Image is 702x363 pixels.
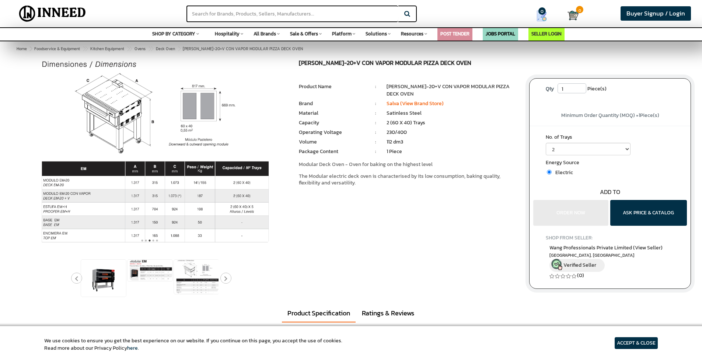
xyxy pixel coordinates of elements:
span: Deck Oven [156,46,175,52]
img: SALVA EM-20 MODULAR PIZZA DECK OVEN [174,260,219,294]
a: Wang Professionals Private Limited (View Seller) [GEOGRAPHIC_DATA], [GEOGRAPHIC_DATA] Verified Se... [549,244,671,272]
li: Capacity [299,119,364,127]
li: Brand [299,100,364,107]
li: 112 dm3 [387,138,518,146]
label: No. of Trays [546,134,674,143]
label: Energy Source [546,159,674,168]
li: Product Name [299,83,364,90]
a: Home [15,44,28,53]
span: Ovens [135,46,146,52]
a: POST TENDER [440,30,469,37]
button: 4 [151,237,155,244]
img: Show My Quotes [536,10,547,21]
a: Cart 0 [567,7,574,24]
button: 5 [155,237,159,244]
span: Wang Professionals Private Limited [549,244,663,252]
p: The Modular electric deck oven is characterised by its low consumption, baking quality, flexibili... [299,173,518,186]
span: Kitchen Equipment [90,46,124,52]
a: Product Specification [282,305,356,322]
button: ASK PRICE & CATALOG [610,200,687,226]
button: 2 [144,237,148,244]
li: Material [299,110,364,117]
span: > [29,46,32,52]
li: Satinless Steel [387,110,518,117]
span: [PERSON_NAME]-20+V CON VAPOR MODULAR PIZZA DECK OVEN [33,46,303,52]
a: Ratings & Reviews [356,305,420,322]
span: > [178,44,181,53]
li: 2 (60 X 40) Trays [387,119,518,127]
h1: [PERSON_NAME]-20+V CON VAPOR MODULAR PIZZA DECK OVEN [299,60,518,68]
div: ADD TO [530,188,691,196]
a: (0) [577,272,584,279]
li: : [365,129,387,136]
img: Inneed.Market [13,4,92,23]
li: Volume [299,138,364,146]
a: Buyer Signup / Login [621,6,691,21]
span: 1 [639,111,640,119]
button: 3 [148,237,151,244]
span: 0 [576,6,583,13]
li: Operating Voltage [299,129,364,136]
li: : [365,138,387,146]
li: : [365,100,387,107]
button: 1 [140,237,144,244]
img: Cart [567,10,579,21]
span: Minimum Order Quantity (MOQ) = Piece(s) [561,111,659,119]
span: Piece(s) [587,83,607,94]
a: Foodservice & Equipment [33,44,81,53]
article: We use cookies to ensure you get the best experience on our website. If you continue on this page... [44,337,342,352]
span: > [127,44,130,53]
h4: SHOP FROM SELLER: [546,235,674,241]
span: Sale & Offers [290,30,318,37]
img: inneed-verified-seller-icon.png [551,259,562,270]
input: Search for Brands, Products, Sellers, Manufacturers... [186,6,398,22]
li: : [365,148,387,155]
li: [PERSON_NAME]-20+V CON VAPOR MODULAR PIZZA DECK OVEN [387,83,518,98]
span: Platform [332,30,352,37]
a: Ovens [133,44,147,53]
li: : [365,110,387,117]
span: All Brands [254,30,276,37]
img: SALVA EM-20 MODULAR PIZZA DECK OVEN [288,60,565,189]
button: Previous [71,273,82,284]
img: SALVA EM-20 MODULAR PIZZA DECK OVEN [128,260,172,281]
li: 230/400 [387,129,518,136]
span: Buyer Signup / Login [626,9,685,18]
a: SELLER LOGIN [531,30,562,37]
a: Salva (View Brand Store) [387,100,444,107]
a: here [127,344,138,352]
a: Deck Oven [154,44,177,53]
a: JOBS PORTAL [486,30,515,37]
span: Solutions [366,30,387,37]
p: Modular Deck Oven - Oven for baking on the highest level [299,161,518,168]
span: Hospitality [215,30,240,37]
li: : [365,119,387,127]
span: South West Delhi [549,252,671,259]
span: Verified Seller [563,261,596,269]
article: ACCEPT & CLOSE [615,337,658,349]
span: 0 [538,7,546,15]
span: > [148,44,152,53]
span: Electric [552,169,573,176]
span: Foodservice & Equipment [34,46,80,52]
li: Package Content [299,148,364,155]
label: Qty [542,83,558,94]
img: SALVA EM-20 MODULAR PIZZA DECK OVEN [87,260,120,297]
span: > [83,44,86,53]
li: 1 Piece [387,148,518,155]
span: SHOP BY CATEGORY [152,30,195,37]
button: Next [220,273,231,284]
li: : [365,83,387,90]
a: Kitchen Equipment [89,44,126,53]
a: my Quotes 0 [522,7,567,24]
span: Resources [401,30,423,37]
img: SALVA EM-20 MODULAR PIZZA DECK OVEN [29,60,270,244]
